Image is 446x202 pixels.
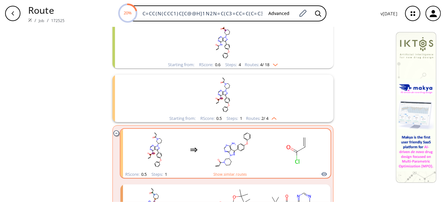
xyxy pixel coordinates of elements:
[124,10,132,16] text: 20%
[381,10,397,17] p: v [DATE]
[126,130,184,170] svg: C=CC(=O)Nc1ncnc2c1c(-c1ccc(Oc3ccccc3)cc1)nn2[C@@H]1CCCN(C(=O)C=C)C1
[204,130,262,170] svg: C=CC(=O)N1CCC[C@@H](n2nc(-c3ccc(Oc4ccccc4)cc3)c3c(N)ncnc32)C1
[164,171,167,177] span: 1
[215,115,222,121] span: 0.5
[226,63,241,67] div: Steps :
[35,17,36,24] li: /
[200,116,222,120] div: RScore :
[168,63,195,67] div: Starting from:
[47,17,49,24] li: /
[28,3,65,17] p: Route
[238,62,241,67] span: 4
[140,75,306,115] svg: C=CC(=O)Nc1ncnc2c1c(-c1ccc(Oc3ccccc3)cc1)nn2[C@@H]1CCCN(C(=O)C=C)C1
[125,172,147,176] div: RScore :
[227,116,242,120] div: Steps :
[263,8,295,19] button: Advanced
[239,115,242,121] span: 1
[396,32,436,183] img: Banner
[260,63,270,67] span: 4 / 18
[39,18,44,23] a: Job
[268,130,326,170] svg: C=CC(=O)Cl
[199,63,221,67] div: RScore :
[140,171,147,177] span: 0.5
[270,61,278,66] img: Down
[213,171,247,177] button: Show similar routes
[245,63,278,67] div: Routes:
[28,18,32,22] img: Spaya logo
[139,10,263,17] input: Enter SMILES
[246,116,277,120] div: Routes:
[151,172,167,176] div: Steps :
[140,21,306,61] svg: C=CC(=O)Nc1ncnc2c1c(-c1ccc(Oc3ccccc3)cc1)nn2[C@@H]1CCCN(C(=O)C=C)C1
[214,62,221,67] span: 0.6
[261,116,268,120] span: 2 / 4
[268,115,277,120] img: Up
[169,116,196,120] div: Starting from:
[51,18,65,23] a: 172525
